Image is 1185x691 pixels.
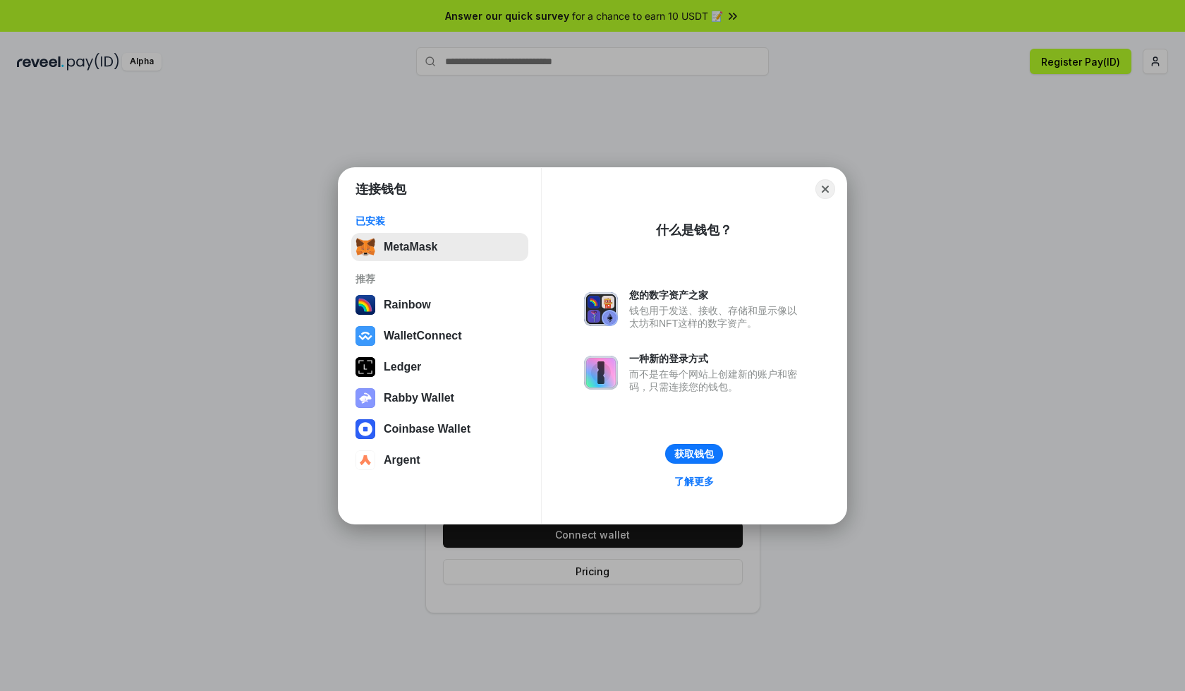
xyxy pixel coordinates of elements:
[355,237,375,257] img: svg+xml,%3Csvg%20fill%3D%22none%22%20height%3D%2233%22%20viewBox%3D%220%200%2035%2033%22%20width%...
[355,450,375,470] img: svg+xml,%3Csvg%20width%3D%2228%22%20height%3D%2228%22%20viewBox%3D%220%200%2028%2028%22%20fill%3D...
[355,181,406,198] h1: 连接钱包
[351,384,528,412] button: Rabby Wallet
[355,419,375,439] img: svg+xml,%3Csvg%20width%3D%2228%22%20height%3D%2228%22%20viewBox%3D%220%200%2028%2028%22%20fill%3D...
[355,326,375,346] img: svg+xml,%3Csvg%20width%3D%2228%22%20height%3D%2228%22%20viewBox%3D%220%200%2028%2028%22%20fill%3D...
[351,353,528,381] button: Ledger
[351,322,528,350] button: WalletConnect
[355,295,375,315] img: svg+xml,%3Csvg%20width%3D%22120%22%20height%3D%22120%22%20viewBox%3D%220%200%20120%20120%22%20fil...
[584,356,618,390] img: svg+xml,%3Csvg%20xmlns%3D%22http%3A%2F%2Fwww.w3.org%2F2000%2Fsvg%22%20fill%3D%22none%22%20viewBox...
[351,291,528,319] button: Rainbow
[629,289,804,301] div: 您的数字资产之家
[629,304,804,330] div: 钱包用于发送、接收、存储和显示像以太坊和NFT这样的数字资产。
[584,292,618,326] img: svg+xml,%3Csvg%20xmlns%3D%22http%3A%2F%2Fwww.w3.org%2F2000%2Fsvg%22%20fill%3D%22none%22%20viewBox...
[355,357,375,377] img: svg+xml,%3Csvg%20xmlns%3D%22http%3A%2F%2Fwww.w3.org%2F2000%2Fsvg%22%20width%3D%2228%22%20height%3...
[629,352,804,365] div: 一种新的登录方式
[384,454,420,467] div: Argent
[629,368,804,393] div: 而不是在每个网站上创建新的账户和密码，只需连接您的钱包。
[351,233,528,261] button: MetaMask
[384,361,421,373] div: Ledger
[674,475,714,488] div: 了解更多
[351,446,528,474] button: Argent
[384,299,431,311] div: Rainbow
[815,179,835,199] button: Close
[665,444,723,464] button: 获取钱包
[355,272,524,285] div: 推荐
[355,215,524,227] div: 已安装
[384,241,437,253] div: MetaMask
[384,392,454,404] div: Rabby Wallet
[351,415,528,443] button: Coinbase Wallet
[384,330,462,342] div: WalletConnect
[384,423,470,435] div: Coinbase Wallet
[674,447,714,460] div: 获取钱包
[656,222,732,239] div: 什么是钱包？
[355,388,375,408] img: svg+xml,%3Csvg%20xmlns%3D%22http%3A%2F%2Fwww.w3.org%2F2000%2Fsvg%22%20fill%3D%22none%22%20viewBox...
[666,472,722,491] a: 了解更多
